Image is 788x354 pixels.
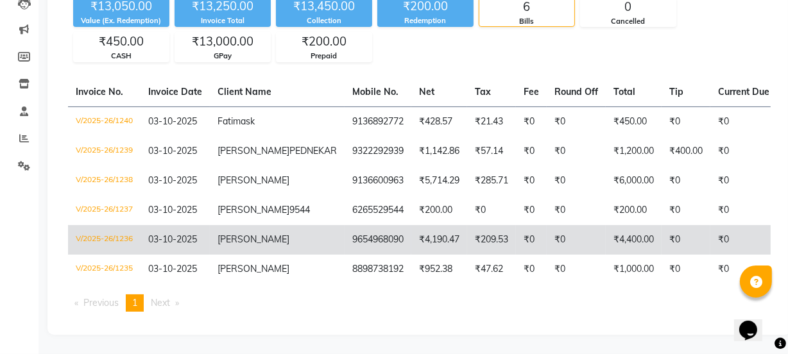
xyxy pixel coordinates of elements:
[516,166,547,196] td: ₹0
[83,297,119,308] span: Previous
[151,297,170,308] span: Next
[277,33,372,51] div: ₹200.00
[218,174,289,186] span: [PERSON_NAME]
[345,196,411,225] td: 6265529544
[669,86,683,97] span: Tip
[467,137,516,166] td: ₹57.14
[411,106,467,137] td: ₹428.57
[467,106,516,137] td: ₹21.43
[547,196,606,225] td: ₹0
[547,225,606,255] td: ₹0
[377,15,474,26] div: Redemption
[218,145,289,156] span: [PERSON_NAME]
[68,225,141,255] td: V/2025-26/1236
[467,225,516,255] td: ₹209.53
[218,115,246,127] span: Fatima
[718,86,769,97] span: Current Due
[467,166,516,196] td: ₹285.71
[289,204,310,215] span: 9544
[479,16,574,27] div: Bills
[662,137,710,166] td: ₹400.00
[411,166,467,196] td: ₹5,714.29
[148,233,197,245] span: 03-10-2025
[467,196,516,225] td: ₹0
[581,16,676,27] div: Cancelled
[524,86,539,97] span: Fee
[606,106,662,137] td: ₹450.00
[467,255,516,284] td: ₹47.62
[246,115,255,127] span: sk
[277,51,372,62] div: Prepaid
[606,225,662,255] td: ₹4,400.00
[175,15,271,26] div: Invoice Total
[175,51,270,62] div: GPay
[613,86,635,97] span: Total
[76,86,123,97] span: Invoice No.
[345,166,411,196] td: 9136600963
[547,137,606,166] td: ₹0
[662,106,710,137] td: ₹0
[662,255,710,284] td: ₹0
[606,255,662,284] td: ₹1,000.00
[710,255,777,284] td: ₹0
[345,225,411,255] td: 9654968090
[475,86,491,97] span: Tax
[148,263,197,274] span: 03-10-2025
[734,303,775,341] iframe: chat widget
[606,137,662,166] td: ₹1,200.00
[710,137,777,166] td: ₹0
[411,255,467,284] td: ₹952.38
[411,225,467,255] td: ₹4,190.47
[419,86,434,97] span: Net
[68,255,141,284] td: V/2025-26/1235
[289,145,337,156] span: PEDNEKAR
[710,225,777,255] td: ₹0
[73,15,169,26] div: Value (Ex. Redemption)
[547,106,606,137] td: ₹0
[516,196,547,225] td: ₹0
[68,106,141,137] td: V/2025-26/1240
[516,255,547,284] td: ₹0
[74,51,169,62] div: CASH
[218,233,289,245] span: [PERSON_NAME]
[411,196,467,225] td: ₹200.00
[516,106,547,137] td: ₹0
[606,196,662,225] td: ₹200.00
[345,137,411,166] td: 9322292939
[148,174,197,186] span: 03-10-2025
[68,196,141,225] td: V/2025-26/1237
[710,166,777,196] td: ₹0
[352,86,398,97] span: Mobile No.
[710,196,777,225] td: ₹0
[411,137,467,166] td: ₹1,142.86
[710,106,777,137] td: ₹0
[218,86,271,97] span: Client Name
[148,145,197,156] span: 03-10-2025
[148,115,197,127] span: 03-10-2025
[148,86,202,97] span: Invoice Date
[516,225,547,255] td: ₹0
[345,106,411,137] td: 9136892772
[606,166,662,196] td: ₹6,000.00
[554,86,598,97] span: Round Off
[547,166,606,196] td: ₹0
[148,204,197,215] span: 03-10-2025
[175,33,270,51] div: ₹13,000.00
[132,297,137,308] span: 1
[74,33,169,51] div: ₹450.00
[68,294,771,312] nav: Pagination
[218,263,289,274] span: [PERSON_NAME]
[68,166,141,196] td: V/2025-26/1238
[516,137,547,166] td: ₹0
[662,196,710,225] td: ₹0
[662,225,710,255] td: ₹0
[345,255,411,284] td: 8898738192
[662,166,710,196] td: ₹0
[547,255,606,284] td: ₹0
[276,15,372,26] div: Collection
[218,204,289,215] span: [PERSON_NAME]
[68,137,141,166] td: V/2025-26/1239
